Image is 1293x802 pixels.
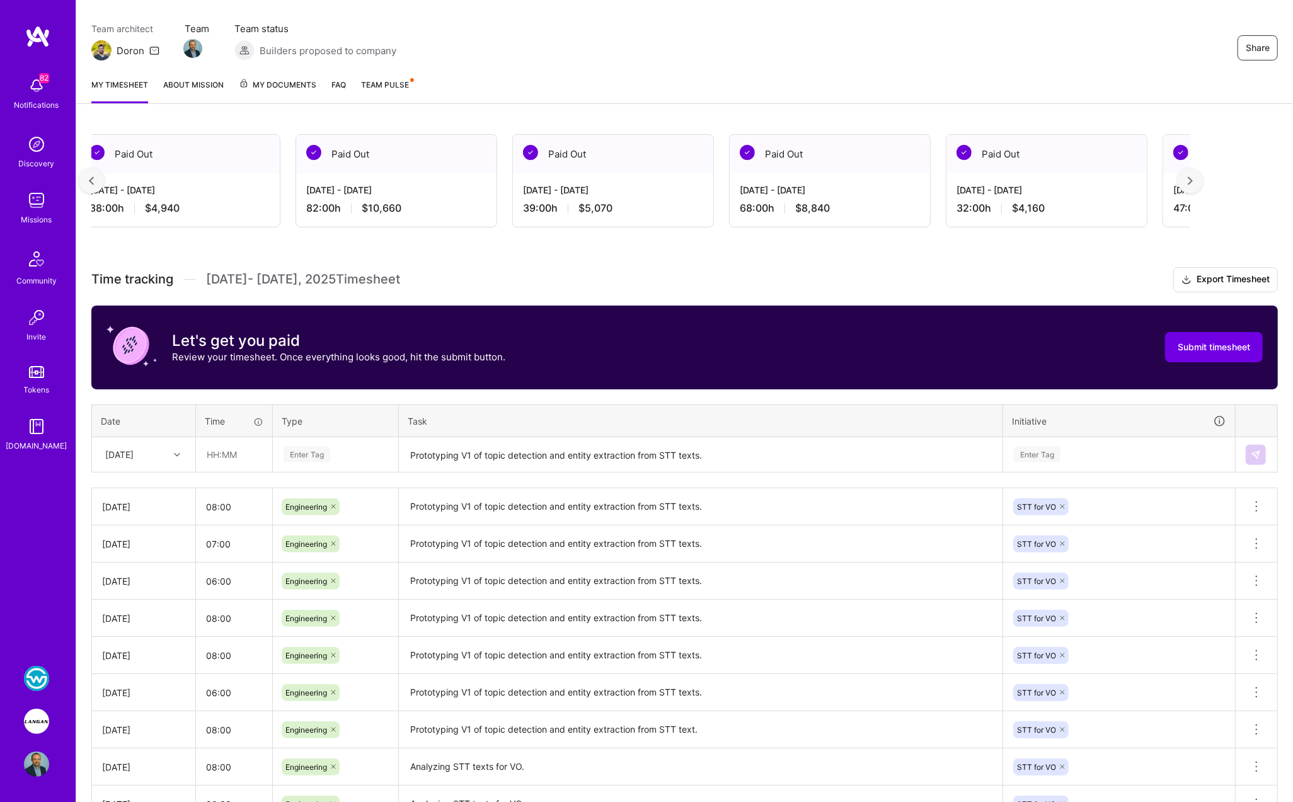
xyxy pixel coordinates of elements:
a: Langan: AI-Copilot for Environmental Site Assessment [21,709,52,734]
img: right [1188,176,1193,185]
div: Paid Out [79,135,280,173]
span: Share [1246,42,1270,54]
input: HH:MM [196,564,272,598]
img: Paid Out [1173,145,1188,160]
img: Paid Out [957,145,972,160]
div: [DATE] [102,649,185,662]
div: [DATE] [102,760,185,774]
img: Submit [1251,450,1261,460]
img: Paid Out [306,145,321,160]
div: Tokens [24,383,50,396]
th: Type [273,404,399,437]
div: [DATE] [102,537,185,551]
button: Export Timesheet [1173,267,1278,292]
div: [DATE] - [DATE] [89,183,270,197]
div: Notifications [14,98,59,112]
div: [DATE] [102,686,185,699]
img: Builders proposed to company [234,40,255,60]
textarea: Prototyping V1 of topic detection and entity extraction from STT texts. [400,490,1001,524]
a: My Documents [239,78,316,103]
img: tokens [29,366,44,378]
input: HH:MM [196,490,272,524]
span: Engineering [285,576,327,586]
h3: Let's get you paid [172,331,505,350]
span: $8,840 [795,202,830,215]
a: My timesheet [91,78,148,103]
button: Share [1238,35,1278,60]
img: Langan: AI-Copilot for Environmental Site Assessment [24,709,49,734]
textarea: Prototyping V1 of topic detection and entity extraction from STT texts. [400,601,1001,636]
span: Engineering [285,688,327,697]
img: teamwork [24,188,49,213]
div: [DATE] - [DATE] [957,183,1137,197]
div: [DATE] [102,500,185,513]
span: Engineering [285,725,327,735]
span: STT for VO [1017,614,1056,623]
input: HH:MM [196,676,272,709]
div: 82:00 h [306,202,486,215]
a: Team Member Avatar [185,38,201,59]
div: Invite [27,330,47,343]
span: Team [185,22,209,35]
div: Discovery [19,157,55,170]
textarea: Prototyping V1 of topic detection and entity extraction from STT texts. [400,638,1001,673]
div: [DATE] [105,448,134,461]
span: $4,940 [145,202,180,215]
div: Paid Out [513,135,713,173]
img: guide book [24,414,49,439]
span: Time tracking [91,272,173,287]
div: [DATE] - [DATE] [740,183,920,197]
div: Paid Out [730,135,930,173]
div: Doron [117,44,144,57]
span: Engineering [285,539,327,549]
div: [DATE] - [DATE] [523,183,703,197]
div: Initiative [1012,414,1226,428]
th: Date [92,404,196,437]
div: 32:00 h [957,202,1137,215]
span: Engineering [285,502,327,512]
img: coin [106,321,157,371]
span: Team Pulse [361,80,409,89]
th: Task [399,404,1003,437]
input: HH:MM [196,639,272,672]
div: Paid Out [946,135,1147,173]
span: $4,160 [1012,202,1045,215]
input: HH:MM [197,438,272,471]
div: Enter Tag [284,445,330,464]
img: Paid Out [523,145,538,160]
div: Paid Out [296,135,497,173]
img: User Avatar [24,752,49,777]
button: Submit timesheet [1165,332,1263,362]
img: Paid Out [89,145,105,160]
p: Review your timesheet. Once everything looks good, hit the submit button. [172,350,505,364]
span: STT for VO [1017,762,1056,772]
textarea: Prototyping V1 of topic detection and entity extraction from STT texts. [400,564,1001,599]
div: Missions [21,213,52,226]
img: WSC Sports: Real-Time Multilingual Captions [24,666,49,691]
input: HH:MM [196,713,272,747]
img: Team Member Avatar [183,39,202,58]
span: 82 [39,73,49,83]
textarea: Prototyping V1 of topic detection and entity extraction from STT text. [400,713,1001,747]
span: STT for VO [1017,725,1056,735]
span: Engineering [285,651,327,660]
div: Time [205,415,263,428]
div: 39:00 h [523,202,703,215]
a: About Mission [163,78,224,103]
img: discovery [24,132,49,157]
div: [DATE] - [DATE] [306,183,486,197]
img: Community [21,244,52,274]
input: HH:MM [196,602,272,635]
a: WSC Sports: Real-Time Multilingual Captions [21,666,52,691]
span: STT for VO [1017,539,1056,549]
div: Community [16,274,57,287]
span: Engineering [285,762,327,772]
i: icon Mail [149,45,159,55]
span: My Documents [239,78,316,92]
img: logo [25,25,50,48]
img: bell [24,73,49,98]
img: Invite [24,305,49,330]
span: STT for VO [1017,576,1056,586]
input: HH:MM [196,527,272,561]
div: Enter Tag [1014,445,1060,464]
